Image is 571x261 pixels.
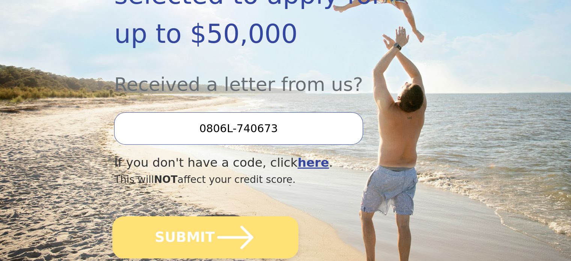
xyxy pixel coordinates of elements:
[298,155,329,170] a: here
[114,112,363,145] input: Enter your Offer Code:
[114,53,405,99] div: Received a letter from us?
[114,172,405,187] div: This will affect your credit score.
[154,173,178,185] span: NOT
[112,216,298,258] button: SUBMIT
[114,154,405,172] div: If you don't have a code, click .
